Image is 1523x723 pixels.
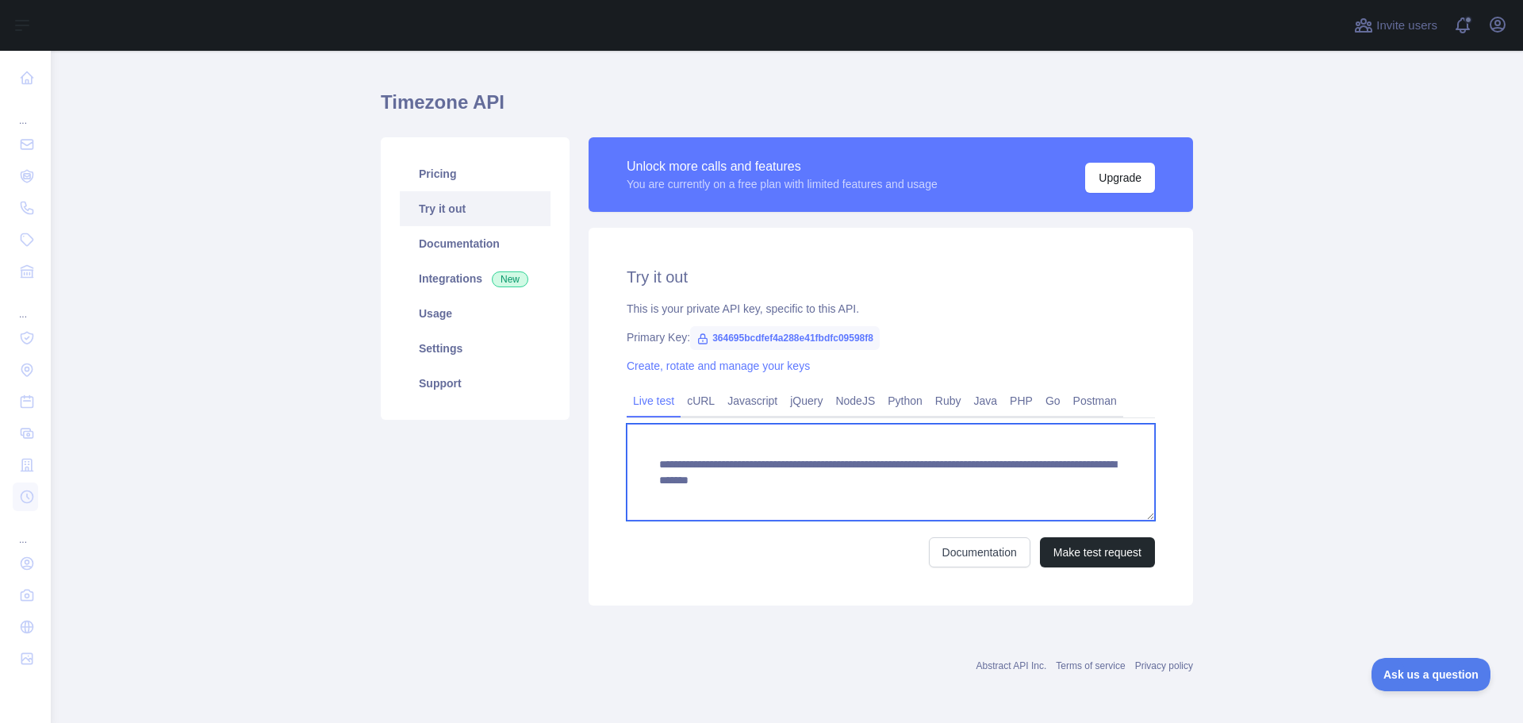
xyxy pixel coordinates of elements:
div: Unlock more calls and features [627,157,938,176]
a: cURL [681,388,721,413]
a: Javascript [721,388,784,413]
div: ... [13,514,38,546]
a: Integrations New [400,261,551,296]
div: This is your private API key, specific to this API. [627,301,1155,317]
a: Documentation [400,226,551,261]
a: Terms of service [1056,660,1125,671]
a: Privacy policy [1135,660,1193,671]
button: Invite users [1351,13,1441,38]
a: Python [881,388,929,413]
a: NodeJS [829,388,881,413]
button: Upgrade [1085,163,1155,193]
a: Settings [400,331,551,366]
iframe: Toggle Customer Support [1371,658,1491,691]
a: Documentation [929,537,1030,567]
span: New [492,271,528,287]
a: Support [400,366,551,401]
span: Invite users [1376,17,1437,35]
a: Try it out [400,191,551,226]
a: Create, rotate and manage your keys [627,360,810,372]
a: PHP [1003,388,1039,413]
a: Usage [400,296,551,331]
button: Make test request [1040,537,1155,567]
span: 364695bcdfef4a288e41fbdfc09598f8 [690,326,880,350]
a: Pricing [400,156,551,191]
a: jQuery [784,388,829,413]
a: Abstract API Inc. [976,660,1047,671]
div: Primary Key: [627,329,1155,345]
a: Ruby [929,388,968,413]
div: ... [13,289,38,321]
a: Postman [1067,388,1123,413]
h1: Timezone API [381,90,1193,128]
a: Live test [627,388,681,413]
h2: Try it out [627,266,1155,288]
div: ... [13,95,38,127]
a: Java [968,388,1004,413]
a: Go [1039,388,1067,413]
div: You are currently on a free plan with limited features and usage [627,176,938,192]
